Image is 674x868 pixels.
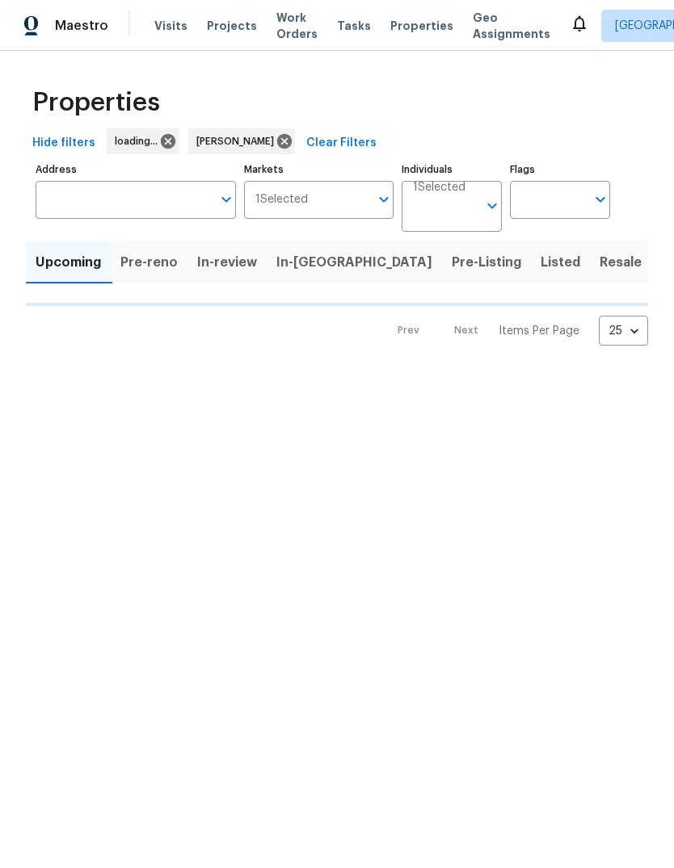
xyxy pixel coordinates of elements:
label: Flags [510,165,610,174]
label: Address [36,165,236,174]
span: Tasks [337,20,371,31]
span: 1 Selected [413,181,465,195]
span: Resale [600,251,642,274]
span: Pre-reno [120,251,178,274]
div: loading... [107,128,179,154]
span: Properties [32,94,160,111]
nav: Pagination Navigation [382,316,648,346]
button: Clear Filters [300,128,383,158]
span: Visits [154,18,187,34]
span: Properties [390,18,453,34]
span: Work Orders [276,10,318,42]
label: Markets [244,165,394,174]
button: Open [481,195,503,217]
button: Open [215,188,238,211]
span: Geo Assignments [473,10,550,42]
span: In-[GEOGRAPHIC_DATA] [276,251,432,274]
span: Maestro [55,18,108,34]
div: [PERSON_NAME] [188,128,295,154]
span: Upcoming [36,251,101,274]
span: Projects [207,18,257,34]
p: Items Per Page [499,323,579,339]
span: loading... [115,133,164,149]
span: In-review [197,251,257,274]
button: Open [589,188,612,211]
button: Hide filters [26,128,102,158]
span: Hide filters [32,133,95,153]
div: 25 [599,310,648,352]
span: Listed [541,251,580,274]
button: Open [373,188,395,211]
label: Individuals [402,165,502,174]
span: [PERSON_NAME] [196,133,280,149]
span: Clear Filters [306,133,377,153]
span: 1 Selected [255,193,308,207]
span: Pre-Listing [452,251,521,274]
